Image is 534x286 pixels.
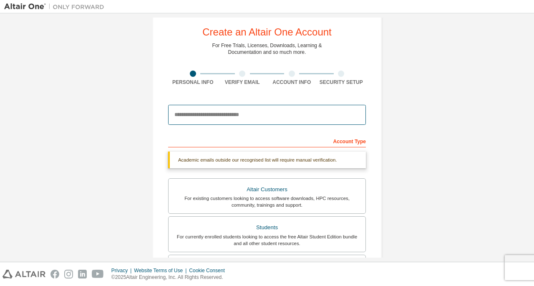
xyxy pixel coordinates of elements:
div: Account Type [168,134,366,147]
div: For currently enrolled students looking to access the free Altair Student Edition bundle and all ... [174,233,360,247]
img: facebook.svg [50,270,59,278]
img: youtube.svg [92,270,104,278]
img: Altair One [4,3,108,11]
div: For existing customers looking to access software downloads, HPC resources, community, trainings ... [174,195,360,208]
div: Personal Info [168,79,218,86]
div: Website Terms of Use [134,267,189,274]
div: Academic emails outside our recognised list will require manual verification. [168,152,366,168]
div: Students [174,222,360,233]
div: Account Info [267,79,317,86]
div: Security Setup [317,79,366,86]
div: Cookie Consent [189,267,229,274]
div: Privacy [111,267,134,274]
div: Verify Email [218,79,267,86]
div: Altair Customers [174,184,360,195]
img: linkedin.svg [78,270,87,278]
p: © 2025 Altair Engineering, Inc. All Rights Reserved. [111,274,230,281]
div: Create an Altair One Account [202,27,332,37]
img: altair_logo.svg [3,270,45,278]
img: instagram.svg [64,270,73,278]
div: For Free Trials, Licenses, Downloads, Learning & Documentation and so much more. [212,42,322,56]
